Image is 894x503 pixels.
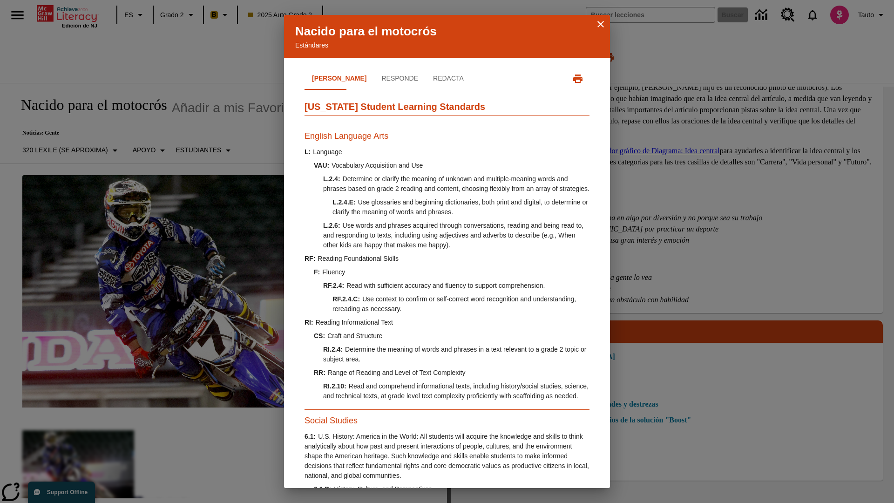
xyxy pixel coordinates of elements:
h3: Social Studies [305,415,589,427]
span: Use context to confirm or self-correct word recognition and understanding, rereading as necessary. [332,295,576,313]
span: L : [305,148,311,156]
span: 6.1.D : [314,485,332,493]
p: Nacido para el motocrós [295,22,599,41]
span: Read and comprehend informational texts, including history/social studies, science, and technical... [323,382,589,400]
span: RF : [305,255,315,262]
span: Language [313,148,342,156]
span: Determine the meaning of words and phrases in a text relevant to a grade 2 topic or subject area. [323,346,586,363]
button: Imprimir [566,67,589,90]
span: Vocabulary Acquisition and Use [332,162,423,169]
span: Reading Foundational Skills [318,255,399,262]
span: History, Culture, and Perspectives [334,485,432,493]
span: RI : [305,319,313,326]
span: Reading Informational Text [316,319,393,326]
button: Cerrar [595,19,606,30]
button: Responde. [374,68,426,90]
span: Use words and phrases acquired through conversations, reading and being read to, and responding t... [323,222,583,249]
span: RI.2.4 : [323,346,343,353]
span: U.S. History: America in the World: All students will acquire the knowledge and skills to think a... [305,433,589,479]
h2: [US_STATE] Student Learning Standards [305,100,589,116]
div: Navegación por la pestaña Estándares [305,68,471,90]
span: L.2.4.E : [332,198,356,206]
span: L.2.4 : [323,175,340,183]
span: Fluency [322,268,345,276]
span: CS : [314,332,325,340]
div: Lee. [305,125,589,503]
span: VAU : [314,162,329,169]
h3: English Language Arts [305,130,589,143]
span: Range of Reading and Level of Text Complexity [328,369,465,376]
span: 6.1 : [305,433,316,440]
button: Lee. [305,68,374,90]
span: Use glossaries and beginning dictionaries, both print and digital, to determine or clarify the me... [332,198,588,216]
span: Craft and Structure [327,332,382,340]
span: Read with sufficient accuracy and fluency to support comprehension. [346,282,545,289]
span: RI.2.10 : [323,382,346,390]
span: Determine or clarify the meaning of unknown and multiple-meaning words and phrases based on grade... [323,175,589,192]
span: RF.2.4.C : [332,295,360,303]
button: Redacta. [426,68,471,90]
span: L.2.6 : [323,222,340,229]
span: RR : [314,369,325,376]
p: Estándares [295,41,599,50]
span: RF.2.4 : [323,282,344,289]
span: F : [314,268,320,276]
